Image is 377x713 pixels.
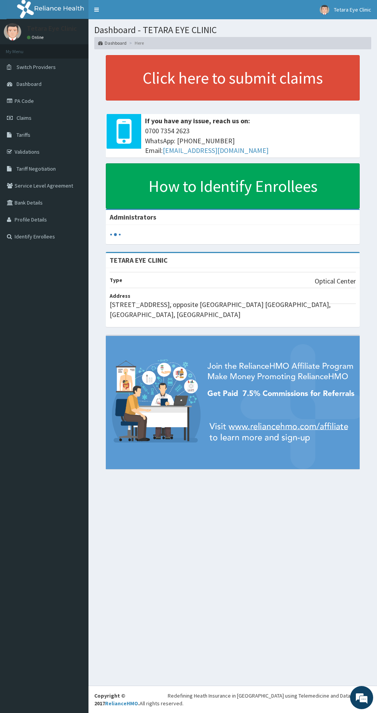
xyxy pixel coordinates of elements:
[110,292,130,299] b: Address
[106,55,360,101] a: Click here to submit claims
[320,5,329,15] img: User Image
[106,336,360,469] img: provider-team-banner.png
[110,213,156,221] b: Administrators
[110,300,356,319] p: [STREET_ADDRESS], opposite [GEOGRAPHIC_DATA] [GEOGRAPHIC_DATA], [GEOGRAPHIC_DATA], [GEOGRAPHIC_DATA]
[105,700,138,707] a: RelianceHMO
[17,165,56,172] span: Tariff Negotiation
[27,35,45,40] a: Online
[27,25,77,32] p: Tetara Eye Clinic
[4,23,21,40] img: User Image
[17,81,42,87] span: Dashboard
[163,146,269,155] a: [EMAIL_ADDRESS][DOMAIN_NAME]
[168,692,371,700] div: Redefining Heath Insurance in [GEOGRAPHIC_DATA] using Telemedicine and Data Science!
[106,163,360,209] a: How to Identify Enrollees
[315,276,356,286] p: Optical Center
[145,116,250,125] b: If you have any issue, reach us on:
[17,131,30,138] span: Tariffs
[17,64,56,70] span: Switch Providers
[110,229,121,240] svg: audio-loading
[110,277,122,284] b: Type
[334,6,371,13] span: Tetara Eye Clinic
[98,40,127,46] a: Dashboard
[17,114,32,121] span: Claims
[88,686,377,713] footer: All rights reserved.
[94,25,371,35] h1: Dashboard - TETARA EYE CLINIC
[110,256,168,265] strong: TETARA EYE CLINIC
[94,692,140,707] strong: Copyright © 2017 .
[127,40,144,46] li: Here
[145,126,356,156] span: 0700 7354 2623 WhatsApp: [PHONE_NUMBER] Email:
